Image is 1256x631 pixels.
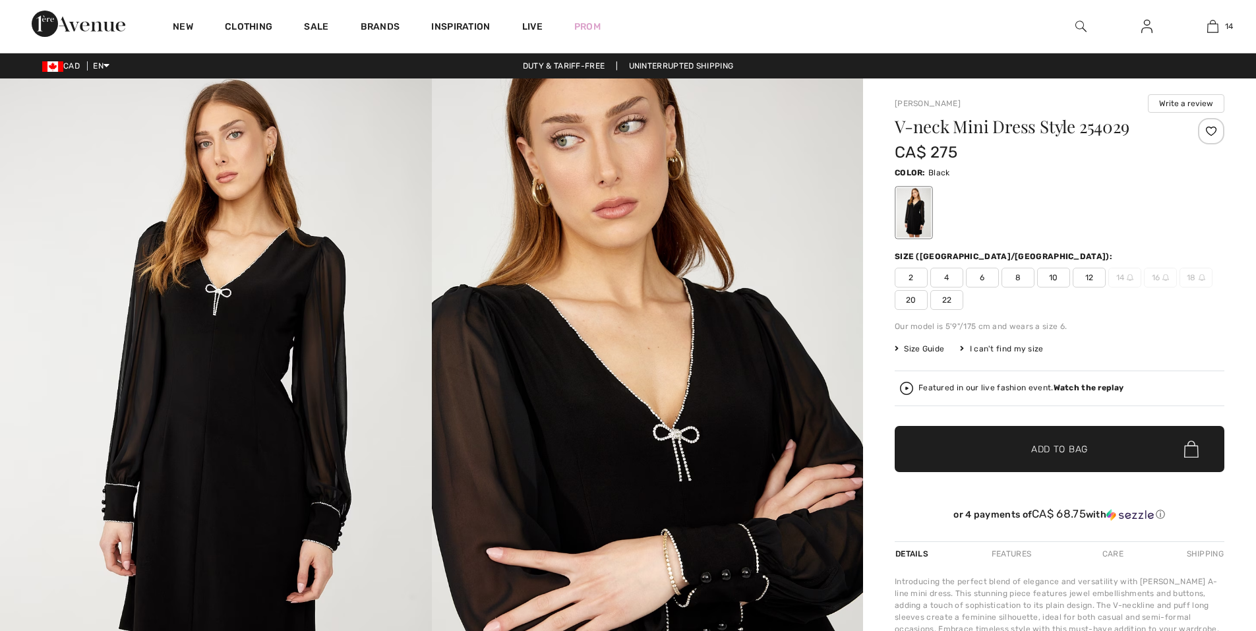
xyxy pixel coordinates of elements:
[1002,268,1034,287] span: 8
[900,382,913,395] img: Watch the replay
[930,268,963,287] span: 4
[225,21,272,35] a: Clothing
[928,168,950,177] span: Black
[1148,94,1224,113] button: Write a review
[980,542,1042,566] div: Features
[1127,274,1133,281] img: ring-m.svg
[895,426,1224,472] button: Add to Bag
[895,251,1115,262] div: Size ([GEOGRAPHIC_DATA]/[GEOGRAPHIC_DATA]):
[1180,18,1245,34] a: 14
[1108,268,1141,287] span: 14
[574,20,601,34] a: Prom
[431,21,490,35] span: Inspiration
[895,343,944,355] span: Size Guide
[304,21,328,35] a: Sale
[895,99,961,108] a: [PERSON_NAME]
[1180,268,1212,287] span: 18
[1207,18,1218,34] img: My Bag
[966,268,999,287] span: 6
[1106,509,1154,521] img: Sezzle
[1184,440,1199,458] img: Bag.svg
[895,118,1170,135] h1: V-neck Mini Dress Style 254029
[895,542,932,566] div: Details
[1037,268,1070,287] span: 10
[93,61,109,71] span: EN
[1075,18,1087,34] img: search the website
[1172,532,1243,565] iframe: Opens a widget where you can chat to one of our agents
[895,320,1224,332] div: Our model is 5'9"/175 cm and wears a size 6.
[1131,18,1163,35] a: Sign In
[42,61,85,71] span: CAD
[1091,542,1135,566] div: Care
[895,508,1224,526] div: or 4 payments ofCA$ 68.75withSezzle Click to learn more about Sezzle
[1141,18,1152,34] img: My Info
[960,343,1043,355] div: I can't find my size
[895,168,926,177] span: Color:
[1031,442,1088,456] span: Add to Bag
[173,21,193,35] a: New
[361,21,400,35] a: Brands
[1073,268,1106,287] span: 12
[1144,268,1177,287] span: 16
[42,61,63,72] img: Canadian Dollar
[895,508,1224,521] div: or 4 payments of with
[1162,274,1169,281] img: ring-m.svg
[918,384,1123,392] div: Featured in our live fashion event.
[1199,274,1205,281] img: ring-m.svg
[895,143,957,162] span: CA$ 275
[895,268,928,287] span: 2
[897,188,931,237] div: Black
[1032,507,1086,520] span: CA$ 68.75
[1225,20,1234,32] span: 14
[895,290,928,310] span: 20
[1054,383,1124,392] strong: Watch the replay
[522,20,543,34] a: Live
[32,11,125,37] img: 1ère Avenue
[930,290,963,310] span: 22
